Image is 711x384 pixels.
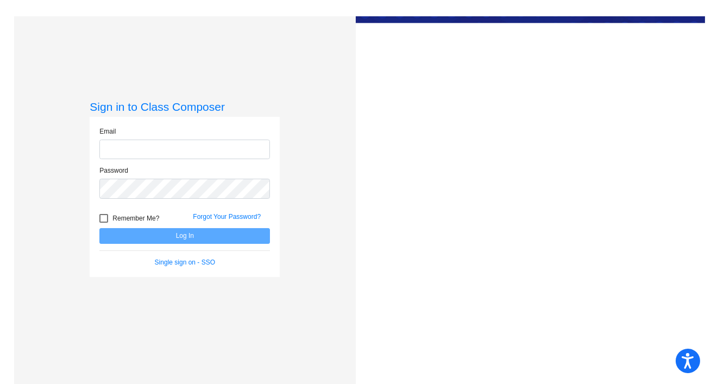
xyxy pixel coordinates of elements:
[99,127,116,136] label: Email
[193,213,261,221] a: Forgot Your Password?
[99,228,270,244] button: Log In
[155,259,215,266] a: Single sign on - SSO
[99,166,128,175] label: Password
[112,212,159,225] span: Remember Me?
[90,100,280,114] h3: Sign in to Class Composer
